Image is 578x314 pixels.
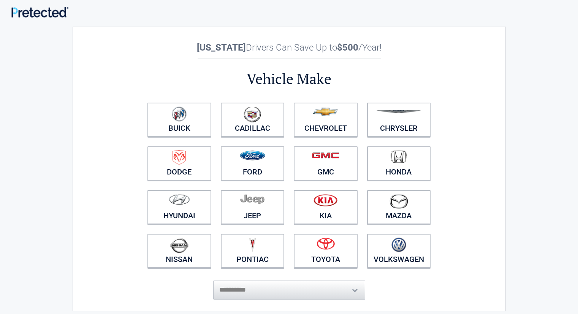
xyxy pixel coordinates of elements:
[337,42,358,53] b: $500
[143,42,435,53] h2: Drivers Can Save Up to /Year
[221,103,285,137] a: Cadillac
[221,146,285,181] a: Ford
[173,150,186,165] img: dodge
[170,238,188,253] img: nissan
[169,194,190,205] img: hyundai
[172,106,187,122] img: buick
[147,190,211,224] a: Hyundai
[11,7,68,17] img: Main Logo
[389,194,408,209] img: mazda
[314,194,337,206] img: kia
[367,146,431,181] a: Honda
[367,103,431,137] a: Chrysler
[312,152,339,159] img: gmc
[375,110,422,113] img: chrysler
[197,42,246,53] b: [US_STATE]
[317,238,335,250] img: toyota
[221,190,285,224] a: Jeep
[294,146,358,181] a: GMC
[147,103,211,137] a: Buick
[294,190,358,224] a: Kia
[367,190,431,224] a: Mazda
[294,103,358,137] a: Chevrolet
[294,234,358,268] a: Toyota
[147,146,211,181] a: Dodge
[313,108,338,116] img: chevrolet
[143,69,435,89] h2: Vehicle Make
[244,106,261,122] img: cadillac
[147,234,211,268] a: Nissan
[240,194,264,205] img: jeep
[367,234,431,268] a: Volkswagen
[221,234,285,268] a: Pontiac
[249,238,256,252] img: pontiac
[391,238,406,252] img: volkswagen
[391,150,407,163] img: honda
[240,151,265,160] img: ford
